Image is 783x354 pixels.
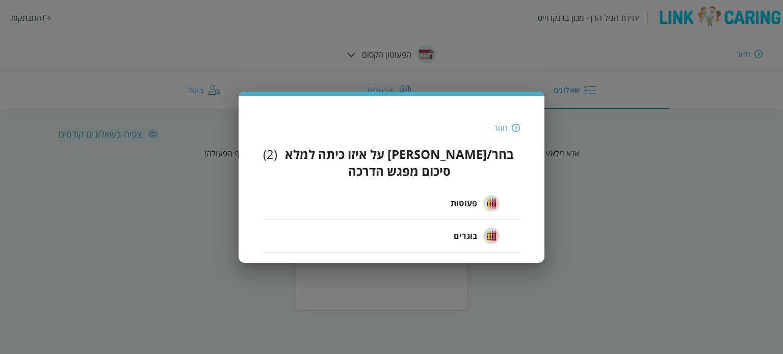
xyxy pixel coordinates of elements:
div: חזור [494,122,508,133]
h3: בחר/[PERSON_NAME] על איזו כיתה למלא סיכום מפגש הדרכה [278,146,520,179]
img: חזור [512,123,520,132]
div: ( 2 ) [263,146,277,179]
img: בוגרים [483,228,500,244]
span: פעוטות [451,197,477,209]
span: בוגרים [454,230,477,242]
img: פעוטות [483,195,500,211]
